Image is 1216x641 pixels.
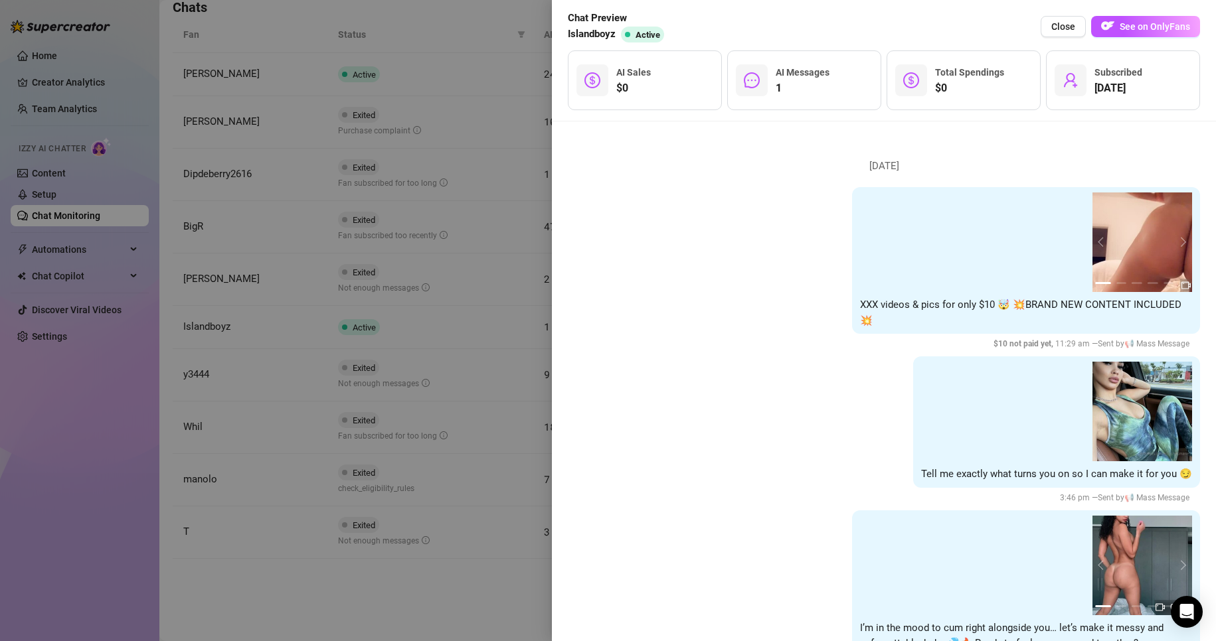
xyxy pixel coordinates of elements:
img: OF [1101,19,1114,33]
a: OFSee on OnlyFans [1091,16,1200,38]
span: message [744,72,760,88]
span: Sent by 📢 Mass Message [1098,493,1189,502]
button: Close [1041,16,1086,37]
span: Total Spendings [935,67,1004,78]
button: 5 [1164,282,1174,284]
span: $0 [616,80,651,96]
span: Subscribed [1094,67,1142,78]
button: next [1176,237,1187,248]
button: 6 [1179,282,1189,284]
span: dollar [903,72,919,88]
div: Open Intercom Messenger [1171,596,1203,628]
img: media [1092,362,1192,461]
button: prev [1098,560,1108,571]
span: AI Sales [616,67,651,78]
span: AI Messages [776,67,829,78]
span: video-camera [1181,281,1191,290]
span: video-camera [1156,603,1165,612]
span: user-add [1063,72,1079,88]
img: media [1092,192,1192,292]
button: 4 [1148,282,1158,284]
span: 1 [776,80,829,96]
span: Active [636,30,660,40]
span: Tell me exactly what turns you on so I can make it for you 😏 [921,468,1192,480]
span: 3:46 pm — [1060,493,1193,502]
button: 2 [1116,605,1127,607]
button: 3 [1132,605,1142,607]
span: XXX videos & pics for only $10 🤯 💥BRAND NEW CONTENT INCLUDED💥 [860,299,1181,326]
button: prev [1098,237,1108,248]
button: 4 [1148,605,1158,607]
span: 11:29 am — [994,339,1193,348]
button: OFSee on OnlyFans [1091,16,1200,37]
span: Sent by 📢 Mass Message [1098,339,1189,348]
img: media [1092,516,1192,615]
button: next [1176,560,1187,571]
button: 5 [1164,605,1174,607]
span: 00:01 [1170,603,1191,612]
span: See on OnlyFans [1120,21,1190,32]
span: $0 [935,80,1004,96]
span: [DATE] [859,159,909,175]
span: $ 10 not paid yet , [994,339,1055,348]
span: Chat Preview [568,11,669,27]
span: [DATE] [1094,80,1142,96]
span: dollar [584,72,600,88]
button: 2 [1116,282,1127,284]
button: 3 [1132,282,1142,284]
span: Islandboyz [568,27,616,42]
span: Close [1051,21,1075,32]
